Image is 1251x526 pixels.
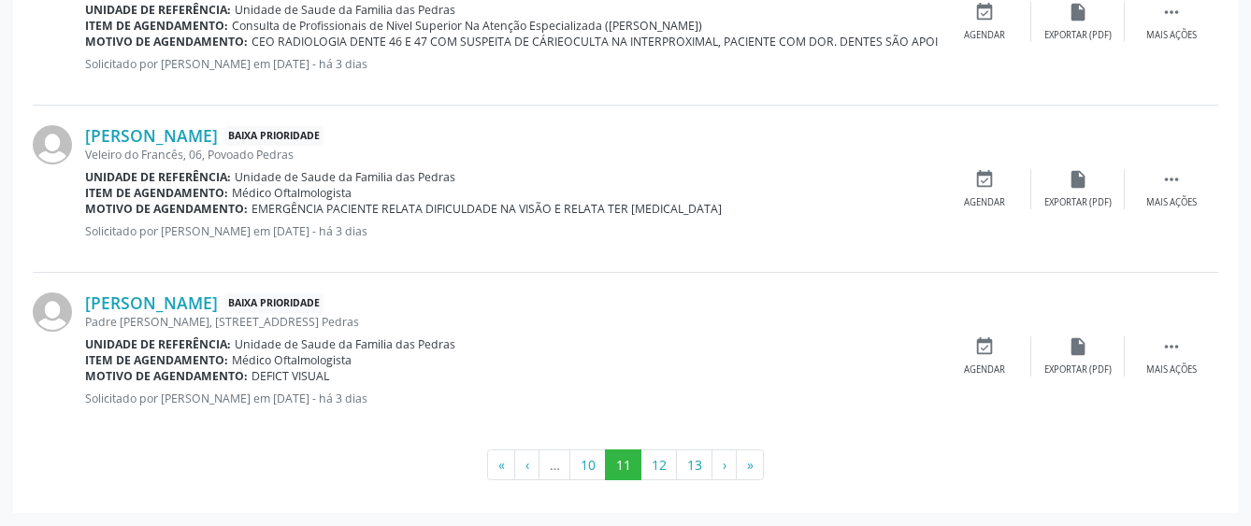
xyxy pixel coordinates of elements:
[85,2,231,18] b: Unidade de referência:
[1161,2,1182,22] i: 
[85,147,938,163] div: Veleiro do Francês, 06, Povoado Pedras
[1068,169,1088,190] i: insert_drive_file
[1161,336,1182,357] i: 
[605,449,641,481] button: Go to page 11
[964,363,1005,377] div: Agendar
[974,2,995,22] i: event_available
[85,336,231,352] b: Unidade de referência:
[85,169,231,185] b: Unidade de referência:
[235,169,455,185] span: Unidade de Saude da Familia das Pedras
[33,125,72,164] img: img
[252,34,1034,50] span: CEO RADIOLOGIA DENTE 46 E 47 COM SUSPEITA DE CÁRIEOCULTA NA INTERPROXIMAL, PACIENTE COM DOR. DENT...
[1161,169,1182,190] i: 
[1068,2,1088,22] i: insert_drive_file
[252,201,722,217] span: EMERGÊNCIA PACIENTE RELATA DIFICULDADE NA VISÃO E RELATA TER [MEDICAL_DATA]
[1146,29,1197,42] div: Mais ações
[85,314,938,330] div: Padre [PERSON_NAME], [STREET_ADDRESS] Pedras
[85,56,938,72] p: Solicitado por [PERSON_NAME] em [DATE] - há 3 dias
[85,391,938,406] p: Solicitado por [PERSON_NAME] em [DATE] - há 3 dias
[85,352,228,368] b: Item de agendamento:
[487,449,515,481] button: Go to first page
[33,449,1218,481] ul: Pagination
[85,125,218,146] a: [PERSON_NAME]
[232,18,702,34] span: Consulta de Profissionais de Nivel Superior Na Atenção Especializada ([PERSON_NAME])
[85,34,248,50] b: Motivo de agendamento:
[224,293,324,313] span: Baixa Prioridade
[232,185,352,201] span: Médico Oftalmologista
[676,449,712,481] button: Go to page 13
[85,201,248,217] b: Motivo de agendamento:
[1044,196,1112,209] div: Exportar (PDF)
[232,352,352,368] span: Médico Oftalmologista
[640,449,677,481] button: Go to page 12
[252,368,329,384] span: DEFICT VISUAL
[85,223,938,239] p: Solicitado por [PERSON_NAME] em [DATE] - há 3 dias
[736,449,764,481] button: Go to last page
[1146,363,1197,377] div: Mais ações
[224,126,324,146] span: Baixa Prioridade
[1068,336,1088,357] i: insert_drive_file
[964,29,1005,42] div: Agendar
[974,336,995,357] i: event_available
[1146,196,1197,209] div: Mais ações
[964,196,1005,209] div: Agendar
[1044,29,1112,42] div: Exportar (PDF)
[235,2,455,18] span: Unidade de Saude da Familia das Pedras
[1044,363,1112,377] div: Exportar (PDF)
[514,449,539,481] button: Go to previous page
[712,449,737,481] button: Go to next page
[85,18,228,34] b: Item de agendamento:
[85,292,218,313] a: [PERSON_NAME]
[569,449,606,481] button: Go to page 10
[33,292,72,332] img: img
[85,185,228,201] b: Item de agendamento:
[974,169,995,190] i: event_available
[235,336,455,352] span: Unidade de Saude da Familia das Pedras
[85,368,248,384] b: Motivo de agendamento:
